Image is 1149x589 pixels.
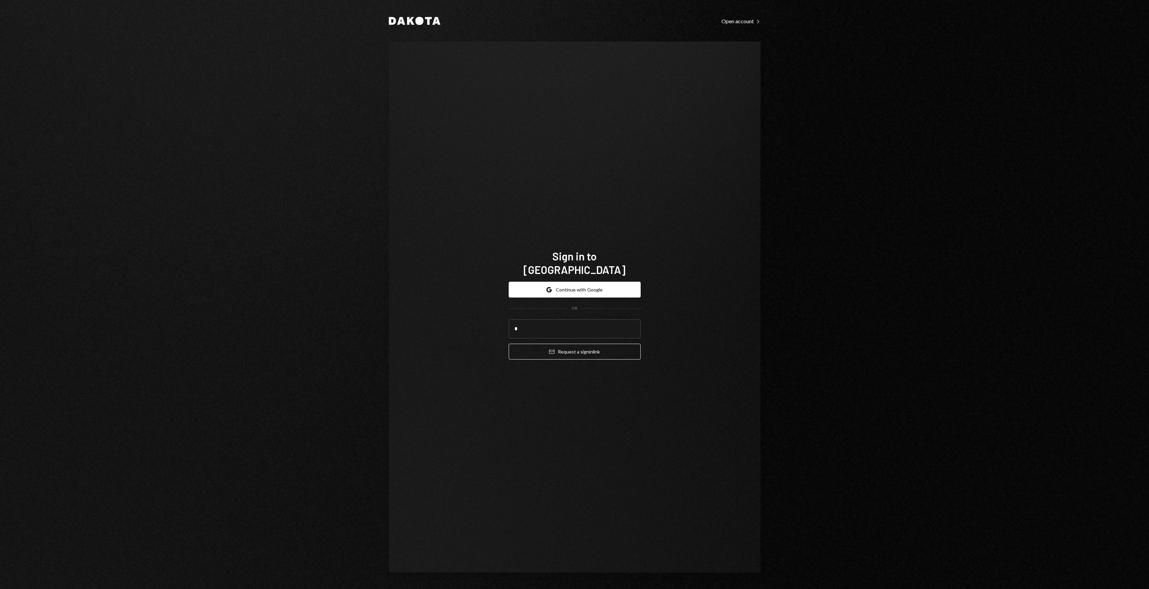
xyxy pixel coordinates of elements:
[509,282,641,298] button: Continue with Google
[721,18,761,25] div: Open account
[509,249,641,276] h1: Sign in to [GEOGRAPHIC_DATA]
[572,306,577,311] div: OR
[509,344,641,360] button: Request a signinlink
[721,17,761,25] a: Open account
